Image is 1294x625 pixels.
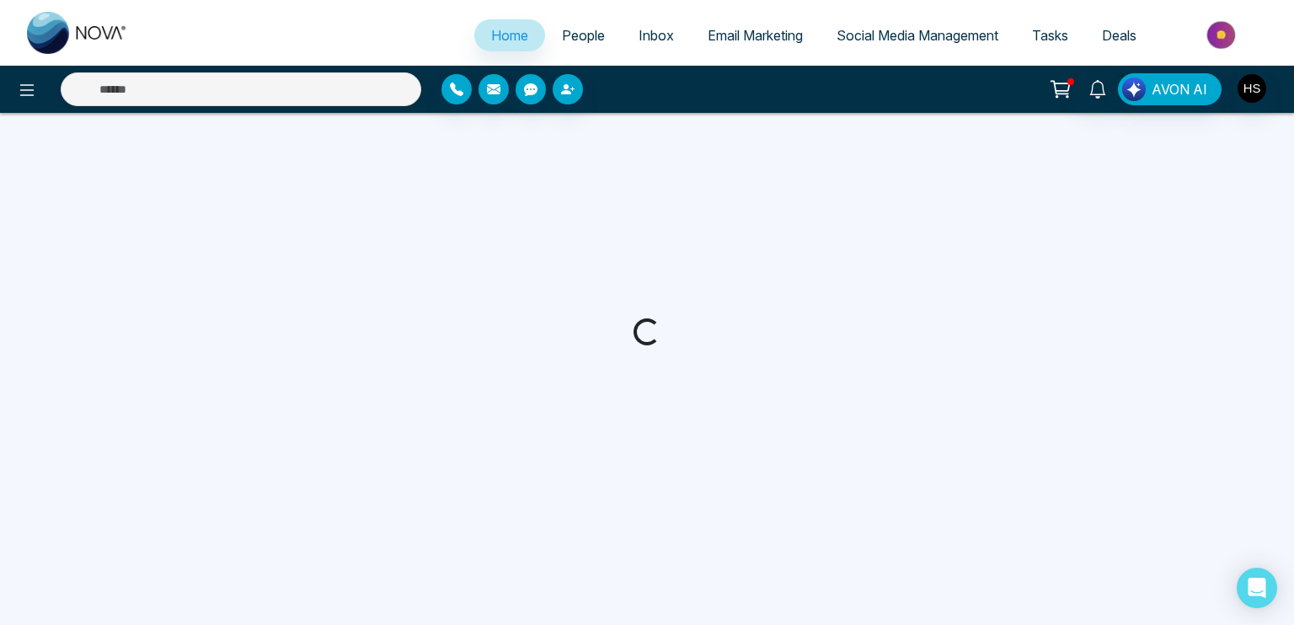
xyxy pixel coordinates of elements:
[1122,77,1146,101] img: Lead Flow
[1118,73,1222,105] button: AVON AI
[562,27,605,44] span: People
[491,27,528,44] span: Home
[820,19,1015,51] a: Social Media Management
[837,27,998,44] span: Social Media Management
[691,19,820,51] a: Email Marketing
[1152,79,1207,99] span: AVON AI
[622,19,691,51] a: Inbox
[545,19,622,51] a: People
[708,27,803,44] span: Email Marketing
[1015,19,1085,51] a: Tasks
[1238,74,1266,103] img: User Avatar
[1102,27,1136,44] span: Deals
[27,12,128,54] img: Nova CRM Logo
[1162,16,1284,54] img: Market-place.gif
[1237,568,1277,608] div: Open Intercom Messenger
[474,19,545,51] a: Home
[1085,19,1153,51] a: Deals
[1032,27,1068,44] span: Tasks
[639,27,674,44] span: Inbox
